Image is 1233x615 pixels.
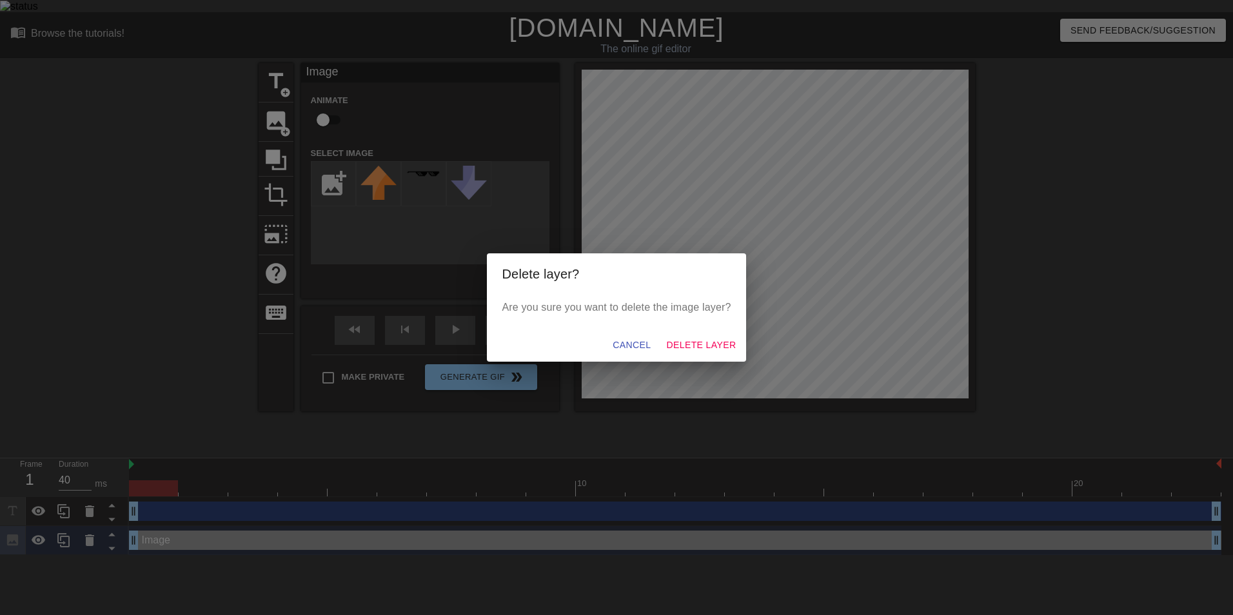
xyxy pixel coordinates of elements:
[613,337,651,353] span: Cancel
[607,333,656,357] button: Cancel
[502,300,731,315] p: Are you sure you want to delete the image layer?
[502,264,731,284] h2: Delete layer?
[661,333,741,357] button: Delete Layer
[666,337,736,353] span: Delete Layer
